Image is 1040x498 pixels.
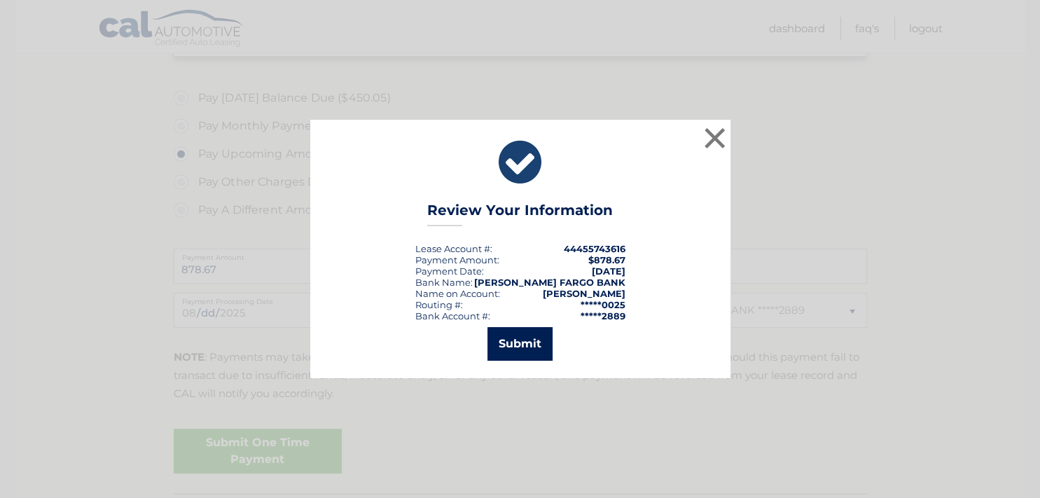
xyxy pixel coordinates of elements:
[415,277,473,288] div: Bank Name:
[592,265,625,277] span: [DATE]
[474,277,625,288] strong: [PERSON_NAME] FARGO BANK
[564,243,625,254] strong: 44455743616
[487,327,553,361] button: Submit
[415,310,490,321] div: Bank Account #:
[588,254,625,265] span: $878.67
[415,265,482,277] span: Payment Date
[701,124,729,152] button: ×
[415,299,463,310] div: Routing #:
[543,288,625,299] strong: [PERSON_NAME]
[415,243,492,254] div: Lease Account #:
[415,288,500,299] div: Name on Account:
[415,254,499,265] div: Payment Amount:
[415,265,484,277] div: :
[427,202,613,226] h3: Review Your Information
